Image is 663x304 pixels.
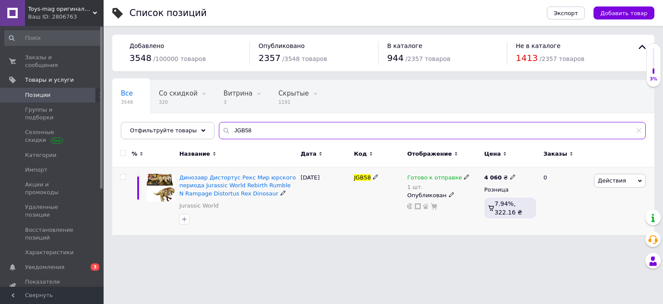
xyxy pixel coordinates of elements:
[224,90,253,97] span: Витрина
[28,13,104,21] div: Ваш ID: 2806763
[538,167,592,235] div: 0
[282,55,327,62] span: / 3548 товаров
[405,55,450,62] span: / 2357 товаров
[407,150,451,158] span: Отображение
[25,249,74,256] span: Характеристики
[407,192,480,199] div: Опубликован
[598,177,626,184] span: Действия
[224,99,253,106] span: 3
[354,150,367,158] span: Код
[25,76,74,84] span: Товары и услуги
[387,53,404,63] span: 944
[179,174,296,196] a: Динозавр Дистортус Рекс Мир юрского периода Jurassic World Rebirth Rumble N Rampage Distortus Rex...
[25,226,80,242] span: Восстановление позиций
[25,106,80,122] span: Группы и подборки
[540,55,584,62] span: / 2357 товаров
[600,10,647,16] span: Добавить товар
[407,174,462,183] span: Готово к отправке
[25,203,80,219] span: Удаленные позиции
[179,150,210,158] span: Название
[159,90,198,97] span: Со скидкой
[299,167,352,235] div: [DATE]
[259,53,281,63] span: 2357
[159,99,198,106] span: 320
[387,42,422,49] span: В каталоге
[278,90,309,97] span: Скрытые
[354,174,371,181] span: JGB58
[147,174,175,201] img: Динозавр Дистортус Рекс Мир юрского периода Jurassic World Rebirth Rumble N Rampage Distortus Rex...
[278,99,309,106] span: 1191
[129,9,207,18] div: Список позиций
[25,91,51,99] span: Позиции
[25,278,80,294] span: Показатели работы компании
[259,42,305,49] span: Опубликовано
[484,186,536,194] div: Розница
[484,150,501,158] span: Цена
[516,53,538,63] span: 1413
[484,174,502,181] b: 4 060
[647,76,660,82] div: 3%
[219,122,646,139] input: Поиск по названию позиции, артикулу и поисковым запросам
[121,122,180,130] span: Опубликованные
[4,30,102,46] input: Поиск
[554,10,578,16] span: Экспорт
[179,202,218,210] a: Jurassic World
[301,150,317,158] span: Дата
[547,6,585,19] button: Экспорт
[25,54,80,69] span: Заказы и сообщения
[495,200,522,216] span: 7.94%, 322.16 ₴
[129,42,164,49] span: Добавлено
[25,151,57,159] span: Категории
[130,127,197,134] span: Отфильтруйте товары
[28,5,93,13] span: Toys-mag оригинальные игрушки
[25,166,47,174] span: Импорт
[25,263,64,271] span: Уведомления
[25,181,80,196] span: Акции и промокоды
[91,263,99,271] span: 3
[121,99,133,106] span: 3548
[153,55,206,62] span: / 100000 товаров
[594,6,654,19] button: Добавить товар
[121,90,133,97] span: Все
[407,184,470,190] div: 1 шт.
[516,42,561,49] span: Не в каталоге
[543,150,567,158] span: Заказы
[129,53,152,63] span: 3548
[484,174,516,182] div: ₴
[132,150,137,158] span: %
[25,128,80,144] span: Сезонные скидки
